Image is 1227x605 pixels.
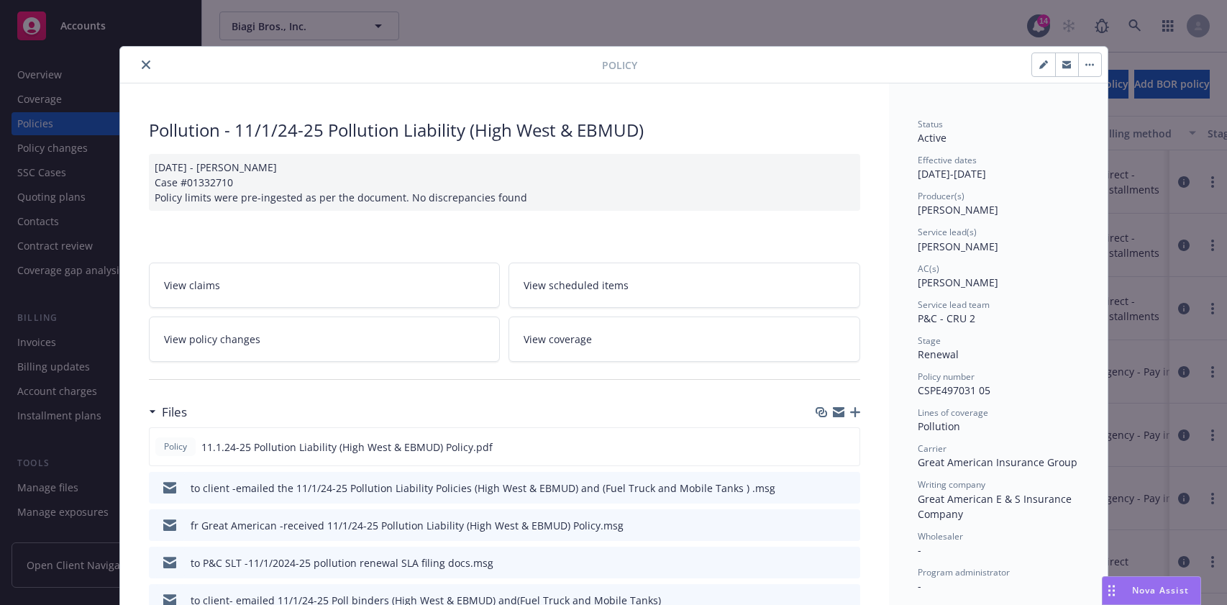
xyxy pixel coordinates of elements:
[1132,584,1189,596] span: Nova Assist
[818,481,830,496] button: download file
[918,335,941,347] span: Stage
[918,190,964,202] span: Producer(s)
[818,440,829,455] button: download file
[818,555,830,570] button: download file
[841,518,854,533] button: preview file
[841,481,854,496] button: preview file
[149,154,860,211] div: [DATE] - [PERSON_NAME] Case #01332710 Policy limits were pre-ingested as per the document. No dis...
[918,419,960,433] span: Pollution
[918,154,977,166] span: Effective dates
[918,118,943,130] span: Status
[191,481,775,496] div: to client -emailed the 11/1/24-25 Pollution Liability Policies (High West & EBMUD) and (Fuel Truc...
[161,440,190,453] span: Policy
[918,203,998,217] span: [PERSON_NAME]
[918,240,998,253] span: [PERSON_NAME]
[191,555,493,570] div: to P&C SLT -11/1/2024-25 pollution renewal SLA filing docs.msg
[918,530,963,542] span: Wholesaler
[1102,576,1201,605] button: Nova Assist
[918,442,947,455] span: Carrier
[918,543,921,557] span: -
[818,518,830,533] button: download file
[137,56,155,73] button: close
[918,347,959,361] span: Renewal
[841,555,854,570] button: preview file
[918,131,947,145] span: Active
[149,118,860,142] div: Pollution - 11/1/24-25 Pollution Liability (High West & EBMUD)
[201,440,493,455] span: 11.1.24-25 Pollution Liability (High West & EBMUD) Policy.pdf
[191,518,624,533] div: fr Great American -received 11/1/24-25 Pollution Liability (High West & EBMUD) Policy.msg
[918,492,1075,521] span: Great American E & S Insurance Company
[841,440,854,455] button: preview file
[508,263,860,308] a: View scheduled items
[1103,577,1121,604] div: Drag to move
[918,154,1079,181] div: [DATE] - [DATE]
[918,383,990,397] span: CSPE497031 05
[162,403,187,422] h3: Files
[524,332,592,347] span: View coverage
[918,478,985,491] span: Writing company
[602,58,637,73] span: Policy
[918,370,975,383] span: Policy number
[918,579,921,593] span: -
[918,299,990,311] span: Service lead team
[149,403,187,422] div: Files
[918,455,1077,469] span: Great American Insurance Group
[524,278,629,293] span: View scheduled items
[918,276,998,289] span: [PERSON_NAME]
[149,317,501,362] a: View policy changes
[164,332,260,347] span: View policy changes
[508,317,860,362] a: View coverage
[918,311,975,325] span: P&C - CRU 2
[918,566,1010,578] span: Program administrator
[149,263,501,308] a: View claims
[918,226,977,238] span: Service lead(s)
[918,263,939,275] span: AC(s)
[918,406,988,419] span: Lines of coverage
[164,278,220,293] span: View claims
